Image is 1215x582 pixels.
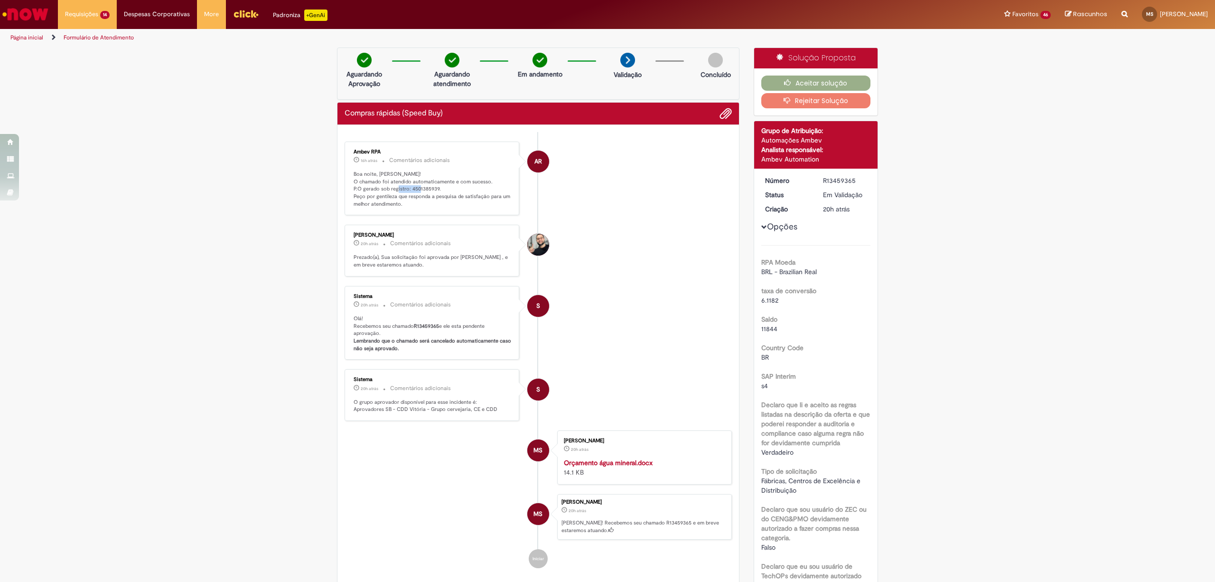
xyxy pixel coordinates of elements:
[620,53,635,67] img: arrow-next.png
[761,135,871,145] div: Automações Ambev
[761,76,871,91] button: Aceitar solução
[761,154,871,164] div: Ambev Automation
[527,234,549,256] div: Rodrigo Ferrante De Oliveira Pereira
[1073,10,1107,19] span: Rascunhos
[761,324,777,333] span: 11844
[390,301,451,309] small: Comentários adicionais
[761,401,870,447] b: Declaro que li e aceito as regras listadas na descrição da oferta e que poderei responder a audit...
[823,190,867,200] div: Em Validação
[761,467,817,476] b: Tipo de solicitação
[361,241,378,247] span: 20h atrás
[389,156,450,164] small: Comentários adicionais
[354,377,512,382] div: Sistema
[708,53,723,67] img: img-circle-grey.png
[527,439,549,461] div: Maxuel de Oliveira Silva
[564,438,722,444] div: [PERSON_NAME]
[354,254,512,268] p: Prezado(a), Sua solicitação foi aprovada por [PERSON_NAME] , e em breve estaremos atuando.
[571,447,589,452] span: 20h atrás
[701,70,731,79] p: Concluído
[10,34,43,41] a: Página inicial
[354,399,512,413] p: O grupo aprovador disponível para esse incidente é: Aprovadores SB - CDD Vitória - Grupo cervejar...
[761,258,795,267] b: RPA Moeda
[354,315,512,353] p: Olá! Recebemos seu chamado e ele esta pendente aprovação.
[533,53,547,67] img: check-circle-green.png
[761,382,768,390] span: s4
[354,149,512,155] div: Ambev RPA
[527,379,549,401] div: System
[357,53,372,67] img: check-circle-green.png
[761,296,778,305] span: 6.1182
[761,126,871,135] div: Grupo de Atribuição:
[761,286,816,295] b: taxa de conversão
[561,519,727,534] p: [PERSON_NAME]! Recebemos seu chamado R13459365 e em breve estaremos atuando.
[65,10,98,19] span: Requisições
[345,132,732,578] ul: Histórico de tíquete
[527,151,549,172] div: Ambev RPA
[761,543,776,552] span: Falso
[361,158,377,163] time: 28/08/2025 21:06:33
[64,34,134,41] a: Formulário de Atendimento
[100,11,110,19] span: 14
[304,10,327,21] p: +GenAi
[534,150,542,173] span: AR
[341,69,387,88] p: Aguardando Aprovação
[823,205,850,213] time: 28/08/2025 16:59:35
[761,145,871,154] div: Analista responsável:
[758,190,816,200] dt: Status
[564,458,653,467] a: Orçamento água mineral.docx
[536,378,540,401] span: S
[361,302,378,308] time: 28/08/2025 16:59:47
[761,477,862,495] span: Fábricas, Centros de Excelência e Distribuição
[361,386,378,391] time: 28/08/2025 16:59:44
[1,5,50,24] img: ServiceNow
[533,503,542,525] span: MS
[354,171,512,208] p: Boa noite, [PERSON_NAME]! O chamado foi atendido automaticamente e com sucesso. P.O gerado sob re...
[1040,11,1051,19] span: 46
[354,337,513,352] b: Lembrando que o chamado será cancelado automaticamente caso não seja aprovado.
[758,204,816,214] dt: Criação
[823,204,867,214] div: 28/08/2025 16:59:35
[233,7,259,21] img: click_logo_yellow_360x200.png
[354,294,512,299] div: Sistema
[614,70,642,79] p: Validação
[561,499,727,505] div: [PERSON_NAME]
[1160,10,1208,18] span: [PERSON_NAME]
[361,302,378,308] span: 20h atrás
[761,372,796,381] b: SAP Interim
[761,448,794,457] span: Verdadeiro
[390,384,451,392] small: Comentários adicionais
[761,315,777,324] b: Saldo
[758,176,816,185] dt: Número
[571,447,589,452] time: 28/08/2025 16:59:32
[124,10,190,19] span: Despesas Corporativas
[823,205,850,213] span: 20h atrás
[761,93,871,108] button: Rejeitar Solução
[761,267,817,276] span: BRL - Brazilian Real
[361,158,377,163] span: 16h atrás
[429,69,475,88] p: Aguardando atendimento
[536,295,540,317] span: S
[204,10,219,19] span: More
[569,508,586,514] span: 20h atrás
[761,353,769,362] span: BR
[533,439,542,462] span: MS
[1065,10,1107,19] a: Rascunhos
[1012,10,1038,19] span: Favoritos
[345,109,443,118] h2: Compras rápidas (Speed Buy) Histórico de tíquete
[518,69,562,79] p: Em andamento
[564,458,722,477] div: 14.1 KB
[273,10,327,21] div: Padroniza
[527,503,549,525] div: Maxuel de Oliveira Silva
[761,343,804,352] b: Country Code
[761,505,867,542] b: Declaro que sou usuário do ZEC ou do CENG&PMO devidamente autorizado a fazer compras nessa catego...
[361,386,378,391] span: 20h atrás
[569,508,586,514] time: 28/08/2025 16:59:35
[1146,11,1153,17] span: MS
[527,295,549,317] div: System
[445,53,459,67] img: check-circle-green.png
[361,241,378,247] time: 28/08/2025 17:07:35
[354,232,512,238] div: [PERSON_NAME]
[754,48,878,68] div: Solução Proposta
[823,176,867,185] div: R13459365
